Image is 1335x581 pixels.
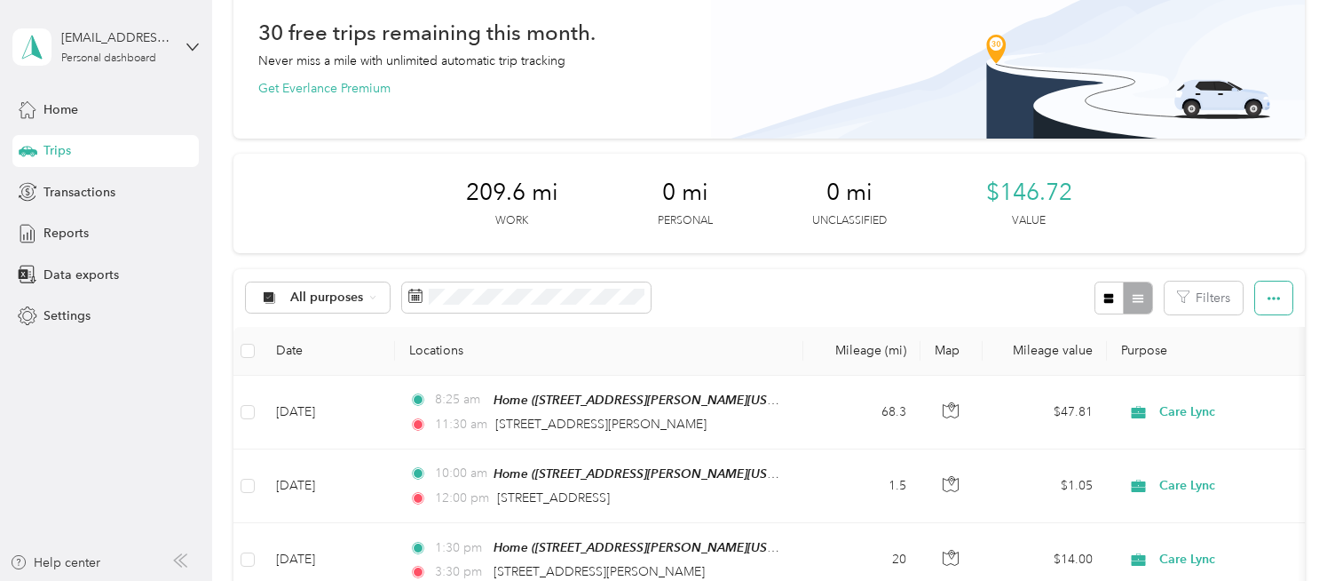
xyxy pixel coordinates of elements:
[43,224,89,243] span: Reports
[812,213,887,229] p: Unclassified
[43,100,78,119] span: Home
[258,79,391,98] button: Get Everlance Premium
[494,466,813,482] span: Home ([STREET_ADDRESS][PERSON_NAME][US_STATE])
[826,179,873,207] span: 0 mi
[262,327,395,376] th: Date
[803,327,920,376] th: Mileage (mi)
[262,450,395,523] td: [DATE]
[494,564,705,579] span: [STREET_ADDRESS][PERSON_NAME]
[258,52,565,70] p: Never miss a mile with unlimited automatic trip tracking
[435,538,486,558] span: 1:30 pm
[494,540,813,555] span: Home ([STREET_ADDRESS][PERSON_NAME][US_STATE])
[1159,476,1322,496] span: Care Lync
[662,179,708,207] span: 0 mi
[262,376,395,450] td: [DATE]
[1159,550,1322,569] span: Care Lync
[1159,402,1322,422] span: Care Lync
[1165,282,1243,314] button: Filters
[803,450,920,523] td: 1.5
[466,179,558,207] span: 209.6 mi
[497,490,610,505] span: [STREET_ADDRESS]
[43,266,119,284] span: Data exports
[495,417,707,432] span: [STREET_ADDRESS][PERSON_NAME]
[494,393,813,408] span: Home ([STREET_ADDRESS][PERSON_NAME][US_STATE])
[1236,482,1335,581] iframe: Everlance-gr Chat Button Frame
[435,415,487,434] span: 11:30 am
[61,53,156,64] div: Personal dashboard
[1012,213,1046,229] p: Value
[983,450,1107,523] td: $1.05
[435,464,486,483] span: 10:00 am
[803,376,920,450] td: 68.3
[920,327,983,376] th: Map
[435,390,486,410] span: 8:25 am
[290,291,364,304] span: All purposes
[258,23,596,42] h1: 30 free trips remaining this month.
[61,28,172,47] div: [EMAIL_ADDRESS][DOMAIN_NAME]
[495,213,528,229] p: Work
[983,327,1107,376] th: Mileage value
[43,141,71,160] span: Trips
[43,306,91,325] span: Settings
[658,213,713,229] p: Personal
[395,327,803,376] th: Locations
[10,553,100,572] button: Help center
[435,489,489,508] span: 12:00 pm
[983,376,1107,450] td: $47.81
[43,183,115,202] span: Transactions
[986,179,1072,207] span: $146.72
